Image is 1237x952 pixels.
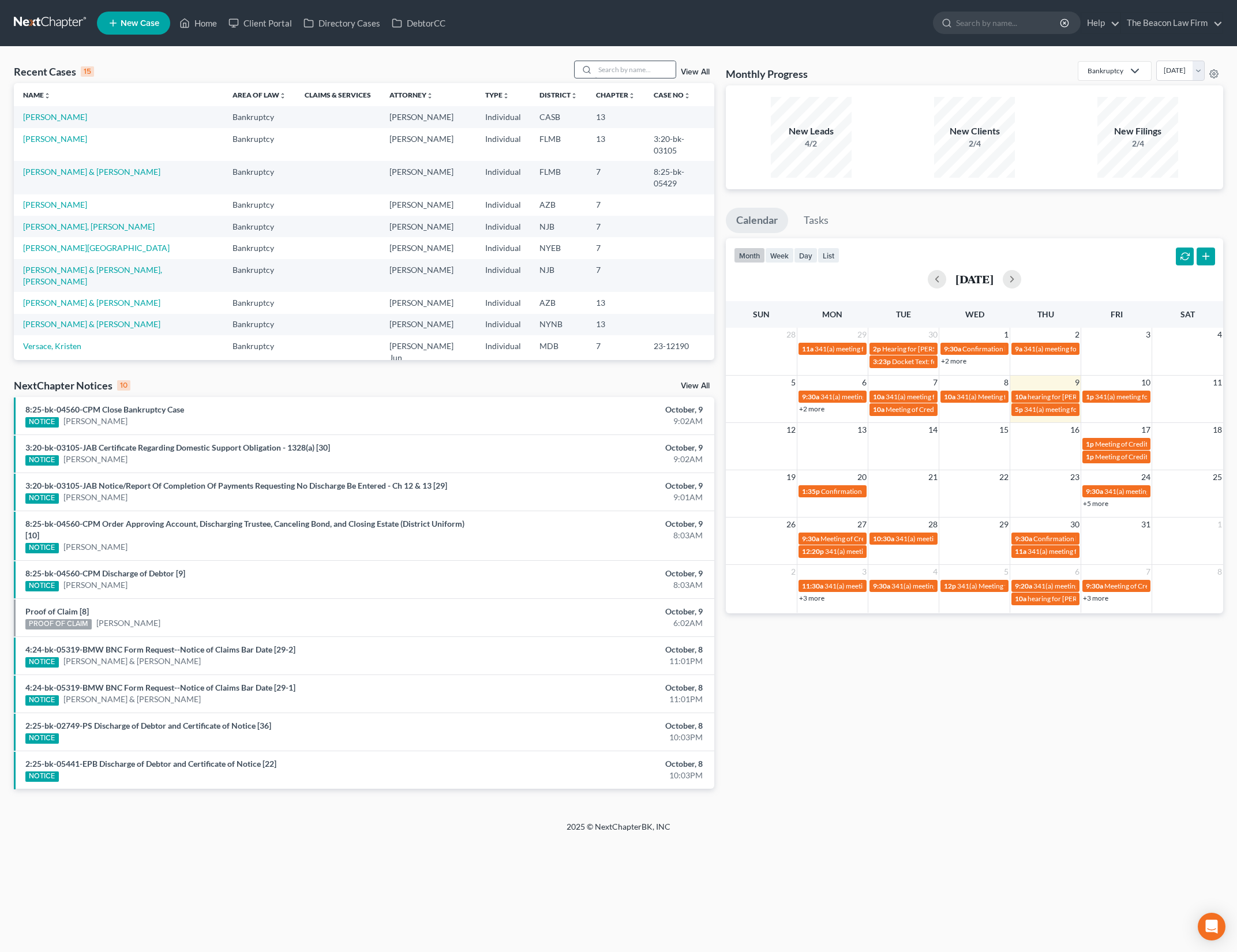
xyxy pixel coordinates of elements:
i: unfold_more [571,92,578,99]
a: [PERSON_NAME] [23,112,87,122]
a: [PERSON_NAME] & [PERSON_NAME] [63,655,201,667]
td: 7 [587,161,644,194]
span: 12p [944,582,956,590]
div: NOTICE [25,771,59,782]
div: October, 8 [485,644,703,655]
td: NYEB [530,237,587,258]
div: October, 9 [485,442,703,453]
span: 9:30a [802,392,819,401]
td: [PERSON_NAME] [380,106,475,128]
span: 10a [1015,392,1026,401]
i: unfold_more [628,92,635,99]
div: 10:03PM [485,770,703,781]
a: 2:25-bk-05441-EPB Discharge of Debtor and Certificate of Notice [22] [25,759,276,769]
span: 28 [785,328,797,342]
div: October, 9 [485,518,703,530]
span: 341(a) meeting for [PERSON_NAME] [1024,405,1135,414]
td: Individual [476,161,530,194]
td: Individual [476,292,530,313]
div: New Leads [771,125,852,138]
a: View All [681,382,710,390]
a: [PERSON_NAME], [PERSON_NAME] [23,222,155,231]
div: Open Intercom Messenger [1198,913,1225,940]
a: [PERSON_NAME] [63,492,128,503]
button: month [734,248,765,263]
td: [PERSON_NAME] [380,237,475,258]
div: 10 [117,380,130,391]
span: 3 [861,565,868,579]
span: Wed [965,309,984,319]
span: 341(a) meeting for [PERSON_NAME] [891,582,1003,590]
button: list [818,248,839,263]
a: [PERSON_NAME] [63,415,128,427]
span: Docket Text: for [PERSON_NAME] and [PERSON_NAME] [892,357,1063,366]
a: [PERSON_NAME] [23,200,87,209]
td: 23-12190 [644,335,715,368]
span: Mon [822,309,842,319]
td: [PERSON_NAME] [380,314,475,335]
span: 5p [1015,405,1023,414]
td: [PERSON_NAME] [380,194,475,216]
span: 1p [1086,392,1094,401]
div: 11:01PM [485,655,703,667]
a: +2 more [799,404,824,413]
td: Individual [476,335,530,368]
a: Tasks [793,208,839,233]
td: [PERSON_NAME] [380,128,475,161]
span: 341(a) Meeting for [PERSON_NAME] [957,392,1069,401]
td: [PERSON_NAME] [380,161,475,194]
td: 13 [587,106,644,128]
td: 13 [587,314,644,335]
span: hearing for [PERSON_NAME] [1028,594,1116,603]
span: 11 [1212,376,1223,389]
div: October, 9 [485,480,703,492]
span: 10a [1015,594,1026,603]
span: 29 [998,518,1010,531]
span: 4 [932,565,939,579]
div: 6:02AM [485,617,703,629]
span: 22 [998,470,1010,484]
span: Confirmation hearing for [PERSON_NAME] & [PERSON_NAME] [962,344,1154,353]
span: 9:20a [1015,582,1032,590]
span: 21 [927,470,939,484]
td: NYNB [530,314,587,335]
span: 341(a) meeting for [PERSON_NAME] [1095,392,1206,401]
span: 7 [932,376,939,389]
span: 11:30a [802,582,823,590]
td: [PERSON_NAME] [380,292,475,313]
a: [PERSON_NAME] [63,541,128,553]
span: Tue [896,309,911,319]
a: 8:25-bk-04560-CPM Order Approving Account, Discharging Trustee, Canceling Bond, and Closing Estat... [25,519,464,540]
a: 8:25-bk-04560-CPM Discharge of Debtor [9] [25,568,185,578]
a: 4:24-bk-05319-BMW BNC Form Request--Notice of Claims Bar Date [29-1] [25,683,295,692]
div: New Filings [1097,125,1178,138]
input: Search by name... [595,61,676,78]
div: PROOF OF CLAIM [25,619,92,629]
div: NOTICE [25,493,59,504]
span: 3:23p [873,357,891,366]
a: [PERSON_NAME] [23,134,87,144]
span: Sat [1180,309,1195,319]
div: 11:01PM [485,694,703,705]
div: 9:02AM [485,415,703,427]
a: Case Nounfold_more [654,91,691,99]
span: 2p [873,344,881,353]
a: 2:25-bk-02749-PS Discharge of Debtor and Certificate of Notice [36] [25,721,271,730]
td: NJB [530,216,587,237]
a: DebtorCC [386,13,451,33]
td: Bankruptcy [223,161,295,194]
button: week [765,248,794,263]
span: 10a [944,392,955,401]
div: New Clients [934,125,1015,138]
span: 19 [785,470,797,484]
div: 8:03AM [485,579,703,591]
span: 18 [1212,423,1223,437]
div: October, 9 [485,568,703,579]
div: October, 9 [485,606,703,617]
div: NOTICE [25,657,59,668]
div: 15 [81,66,94,77]
span: 30 [927,328,939,342]
span: Confirmation hearing for [PERSON_NAME] [1033,534,1164,543]
a: Versace, Kristen [23,341,81,351]
span: 6 [861,376,868,389]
